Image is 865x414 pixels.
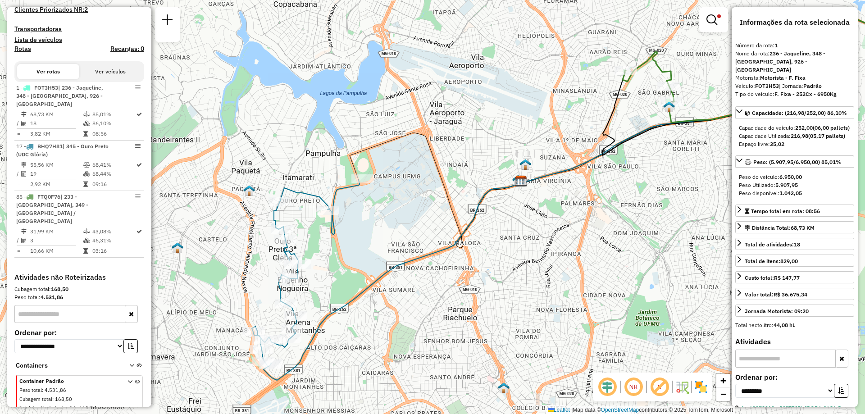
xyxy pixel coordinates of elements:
span: Ocultar deslocamento [596,376,618,398]
strong: Padrão [803,82,822,89]
i: % de utilização da cubagem [83,238,90,243]
strong: 1.042,05 [779,190,802,196]
a: 1 - 63272912 - DISTRIBUIDORA CASA D [741,405,842,411]
span: FOT3H53 [34,84,58,91]
label: Ordenar por: [14,327,144,338]
strong: 35,02 [770,141,784,147]
span: | 345 - Ouro Preto (UDC Glória) [16,143,109,158]
strong: (06,00 pallets) [813,124,850,131]
span: Cubagem total [19,396,52,402]
span: 68,73 KM [791,224,815,231]
td: 55,56 KM [30,160,83,169]
div: Motorista: [735,74,854,82]
strong: R$ 147,77 [774,274,800,281]
span: − [720,388,726,400]
span: 168,50 [55,396,72,402]
a: Custo total:R$ 147,77 [735,271,854,283]
div: Veículo: [735,82,854,90]
div: Peso total: [14,293,144,301]
button: Ordem crescente [123,339,138,353]
span: | Jornada: [779,82,822,89]
span: + [720,375,726,386]
span: Containers [16,361,118,370]
span: : [52,396,54,402]
div: Total hectolitro: [735,321,854,329]
i: % de utilização do peso [83,112,90,117]
td: 86,10% [92,119,136,128]
strong: F. Fixa - 252Cx - 6950Kg [774,91,837,97]
span: | 236 - Jaqueline, 348 - [GEOGRAPHIC_DATA], 926 - [GEOGRAPHIC_DATA] [16,84,103,107]
span: Tempo total em rota: 08:56 [751,208,820,214]
a: Tempo total em rota: 08:56 [735,205,854,217]
div: Capacidade do veículo: [739,124,851,132]
strong: 252,00 [795,124,813,131]
span: BHQ7H81 [37,143,63,150]
strong: 44,08 hL [774,322,795,328]
td: 19 [30,169,83,178]
div: Peso: (5.907,95/6.950,00) 85,01% [735,169,854,201]
strong: 5.907,95 [775,182,798,188]
td: 68,41% [92,160,136,169]
div: Capacidade: (216,98/252,00) 86,10% [735,120,854,152]
h4: Clientes Priorizados NR: [14,6,144,14]
strong: 2 [84,5,88,14]
strong: 829,00 [780,258,798,264]
strong: 236 - Jaqueline, 348 - [GEOGRAPHIC_DATA], 926 - [GEOGRAPHIC_DATA] [735,50,825,73]
span: Filtro Ativo [717,14,721,18]
a: Zoom in [716,374,730,387]
a: Valor total:R$ 36.675,34 [735,288,854,300]
td: / [16,119,21,128]
strong: 6.950,00 [779,173,802,180]
span: 1 - [16,84,103,107]
i: Distância Total [21,162,27,168]
strong: (05,17 pallets) [808,132,845,139]
h4: Transportadoras [14,25,144,33]
a: Rotas [14,45,31,53]
div: Peso disponível: [739,189,851,197]
td: 85,01% [92,110,136,119]
img: 211 UDC WCL Vila Suzana [663,101,675,113]
div: Nome da rota: [735,50,854,74]
span: Capacidade: (216,98/252,00) 86,10% [752,109,847,116]
a: Total de atividades:18 [735,238,854,250]
h4: Atividades [735,337,854,346]
a: Total de itens:829,00 [735,255,854,267]
td: = [16,246,21,255]
td: 10,66 KM [30,246,83,255]
span: Ocultar NR [623,376,644,398]
a: Jornada Motorista: 09:20 [735,305,854,317]
i: % de utilização da cubagem [83,171,90,177]
h4: Recargas: 0 [110,45,144,53]
span: 4.531,86 [45,387,66,393]
td: 46,31% [92,236,136,245]
img: Fluxo de ruas [675,380,689,394]
td: 3 [30,236,83,245]
span: Exibir rótulo [649,376,670,398]
a: Exibir filtros [703,11,724,29]
span: Container Padrão [19,377,117,385]
td: 43,08% [92,227,136,236]
span: | 233 - [GEOGRAPHIC_DATA], 349 - [GEOGRAPHIC_DATA] / [GEOGRAPHIC_DATA] [16,193,88,224]
span: 85 - [16,193,88,224]
em: Opções [135,194,141,199]
strong: FOT3H53 [755,82,779,89]
button: Ordem crescente [834,384,848,398]
i: Tempo total em rota [83,131,88,136]
a: Peso: (5.907,95/6.950,00) 85,01% [735,155,854,168]
img: CDD Belo Horizonte [514,175,526,187]
td: 2,92 KM [30,180,83,189]
td: = [16,180,21,189]
div: Custo total: [745,274,800,282]
strong: 168,50 [51,286,68,292]
span: : [42,387,43,393]
i: Rota otimizada [137,229,142,234]
td: 08:56 [92,129,136,138]
img: Simulação- STA [519,159,531,170]
strong: Motorista - F. Fixa [760,74,806,81]
span: 17 - [16,143,109,158]
div: Total de itens: [745,257,798,265]
label: Ordenar por: [735,372,854,382]
a: Capacidade: (216,98/252,00) 86,10% [735,106,854,118]
div: Cubagem total: [14,285,144,293]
